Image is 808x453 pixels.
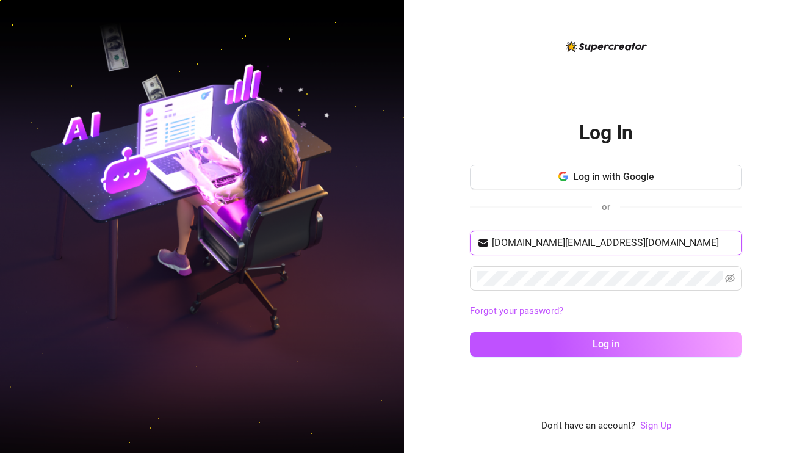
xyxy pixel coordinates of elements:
button: Log in [470,332,742,357]
img: logo-BBDzfeDw.svg [566,41,647,52]
h2: Log In [579,120,633,145]
button: Log in with Google [470,165,742,189]
span: Don't have an account? [541,419,635,433]
span: eye-invisible [725,274,735,283]
span: Log in with Google [573,171,654,183]
a: Sign Up [640,420,671,431]
span: or [602,201,610,212]
input: Your email [492,236,735,250]
a: Sign Up [640,419,671,433]
span: Log in [593,338,619,350]
a: Forgot your password? [470,305,563,316]
a: Forgot your password? [470,304,742,319]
